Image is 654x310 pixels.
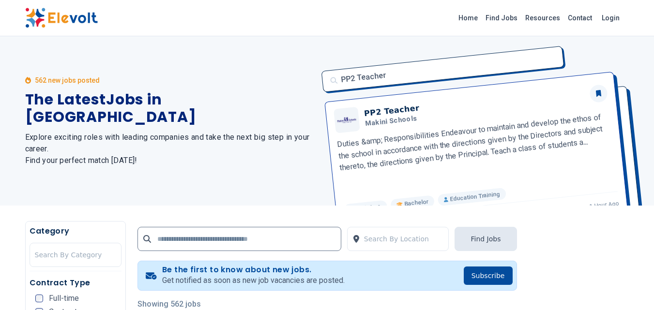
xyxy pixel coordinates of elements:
h5: Category [30,225,122,237]
a: Login [596,8,625,28]
a: Contact [564,10,596,26]
p: Get notified as soon as new job vacancies are posted. [162,275,345,286]
a: Resources [521,10,564,26]
h2: Explore exciting roles with leading companies and take the next big step in your career. Find you... [25,132,316,166]
input: Full-time [35,295,43,302]
h5: Contract Type [30,277,122,289]
h1: The Latest Jobs in [GEOGRAPHIC_DATA] [25,91,316,126]
button: Find Jobs [455,227,517,251]
img: Elevolt [25,8,98,28]
p: 562 new jobs posted [35,75,100,85]
span: Full-time [49,295,79,302]
a: Find Jobs [482,10,521,26]
h4: Be the first to know about new jobs. [162,265,345,275]
button: Subscribe [464,266,513,285]
p: Showing 562 jobs [137,298,517,310]
a: Home [455,10,482,26]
